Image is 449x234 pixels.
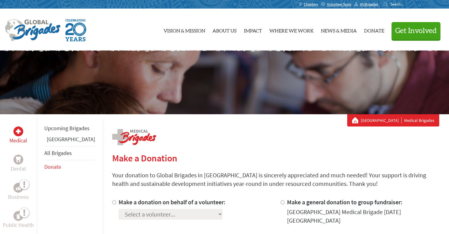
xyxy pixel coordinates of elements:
a: Donate [44,163,61,170]
a: All Brigades [44,149,72,157]
a: Upcoming Brigades [44,125,90,132]
img: Global Brigades Logo [5,19,61,41]
p: Medical [9,136,27,145]
div: Medical [13,126,23,136]
a: News & Media [321,14,357,46]
p: Your donation to Global Brigades in [GEOGRAPHIC_DATA] is sincerely appreciated and much needed! Y... [112,171,439,188]
label: Make a general donation to group fundraiser: [287,198,403,206]
a: Impact [244,14,262,46]
li: Donate [44,160,95,174]
span: Chapters [304,2,318,7]
a: MedicalMedical [9,126,27,145]
div: Business [13,183,23,193]
p: Dental [11,164,26,173]
a: [GEOGRAPHIC_DATA] [361,117,402,123]
img: Medical [16,129,21,134]
a: Where We Work [269,14,314,46]
li: All Brigades [44,146,95,160]
a: About Us [212,14,237,46]
span: Get Involved [395,27,437,35]
li: Upcoming Brigades [44,122,95,135]
div: [GEOGRAPHIC_DATA] Medical Brigade [DATE] [GEOGRAPHIC_DATA] [287,208,439,225]
p: Business [8,193,29,201]
span: MyBrigades [360,2,378,7]
img: Public Health [16,213,21,219]
div: Medical Brigades [352,117,434,123]
a: Donate [364,14,384,46]
a: Vision & Mission [164,14,205,46]
p: Public Health [3,221,34,229]
span: Volunteer Tools [327,2,351,7]
img: Dental [16,157,21,162]
div: Dental [13,155,23,164]
a: DentalDental [11,155,26,173]
img: Business [16,185,21,190]
label: Make a donation on behalf of a volunteer: [119,198,226,206]
button: Get Involved [392,22,440,40]
div: Public Health [13,211,23,221]
li: Greece [44,135,95,146]
input: Search... [391,2,408,6]
img: logo-medical.png [112,129,156,145]
img: Global Brigades Celebrating 20 Years [65,19,86,41]
a: BusinessBusiness [8,183,29,201]
a: Public HealthPublic Health [3,211,34,229]
h2: Make a Donation [112,153,439,164]
a: [GEOGRAPHIC_DATA] [47,136,95,143]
